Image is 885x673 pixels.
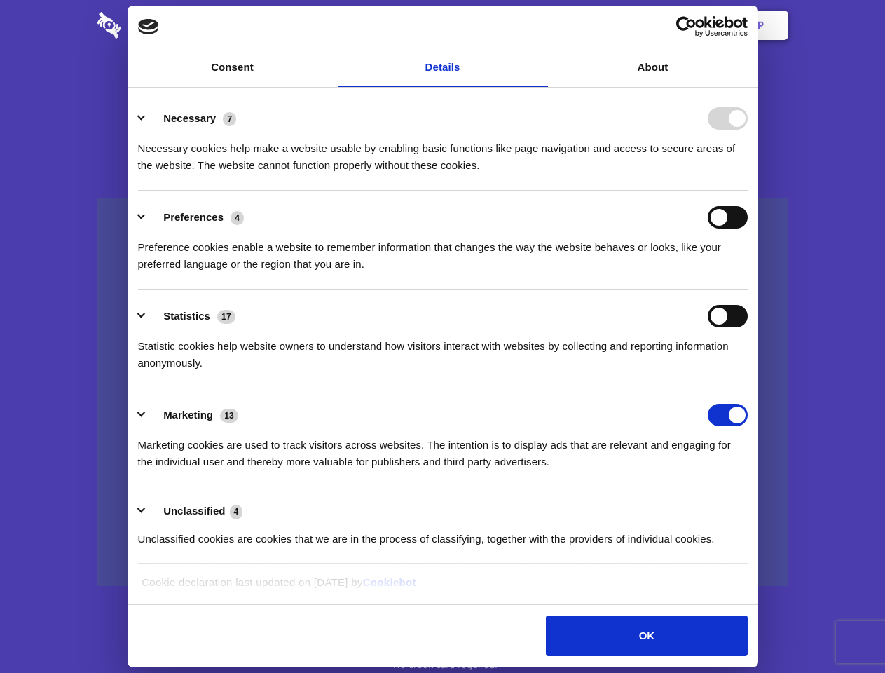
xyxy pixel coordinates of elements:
a: Details [338,48,548,87]
a: Usercentrics Cookiebot - opens in a new window [625,16,748,37]
a: Login [636,4,697,47]
span: 7 [223,112,236,126]
button: Unclassified (4) [138,503,252,520]
a: Cookiebot [363,576,416,588]
a: Pricing [411,4,472,47]
span: 4 [231,211,244,225]
button: Statistics (17) [138,305,245,327]
div: Unclassified cookies are cookies that we are in the process of classifying, together with the pro... [138,520,748,548]
div: Necessary cookies help make a website usable by enabling basic functions like page navigation and... [138,130,748,174]
label: Marketing [163,409,213,421]
span: 13 [220,409,238,423]
div: Marketing cookies are used to track visitors across websites. The intention is to display ads tha... [138,426,748,470]
div: Cookie declaration last updated on [DATE] by [131,574,754,601]
button: OK [546,616,747,656]
h4: Auto-redaction of sensitive data, encrypted data sharing and self-destructing private chats. Shar... [97,128,788,174]
div: Preference cookies enable a website to remember information that changes the way the website beha... [138,229,748,273]
iframe: Drift Widget Chat Controller [815,603,868,656]
div: Statistic cookies help website owners to understand how visitors interact with websites by collec... [138,327,748,372]
label: Statistics [163,310,210,322]
a: Wistia video thumbnail [97,198,788,587]
a: About [548,48,758,87]
label: Necessary [163,112,216,124]
h1: Eliminate Slack Data Loss. [97,63,788,114]
span: 17 [217,310,235,324]
a: Contact [568,4,633,47]
span: 4 [230,505,243,519]
button: Marketing (13) [138,404,247,426]
img: logo-wordmark-white-trans-d4663122ce5f474addd5e946df7df03e33cb6a1c49d2221995e7729f52c070b2.svg [97,12,217,39]
label: Preferences [163,211,224,223]
button: Preferences (4) [138,206,253,229]
a: Consent [128,48,338,87]
button: Necessary (7) [138,107,245,130]
img: logo [138,19,159,34]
